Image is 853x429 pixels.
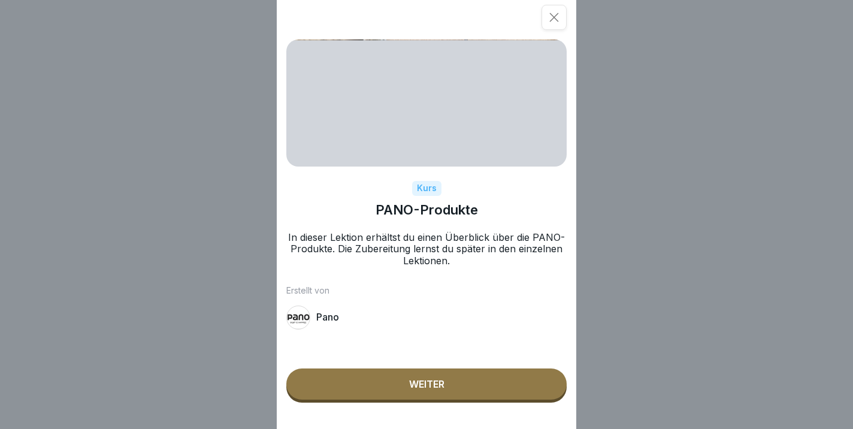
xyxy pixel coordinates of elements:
h1: PANO-Produkte [376,202,478,217]
div: Weiter [409,379,444,389]
a: Weiter [286,368,567,403]
p: Pano [316,312,339,323]
p: In dieser Lektion erhältst du einen Überblick über die PANO-Produkte. Die Zubereitung lernst du s... [286,232,567,267]
p: Erstellt von [286,286,567,296]
div: Kurs [412,181,441,196]
button: Weiter [286,368,567,400]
